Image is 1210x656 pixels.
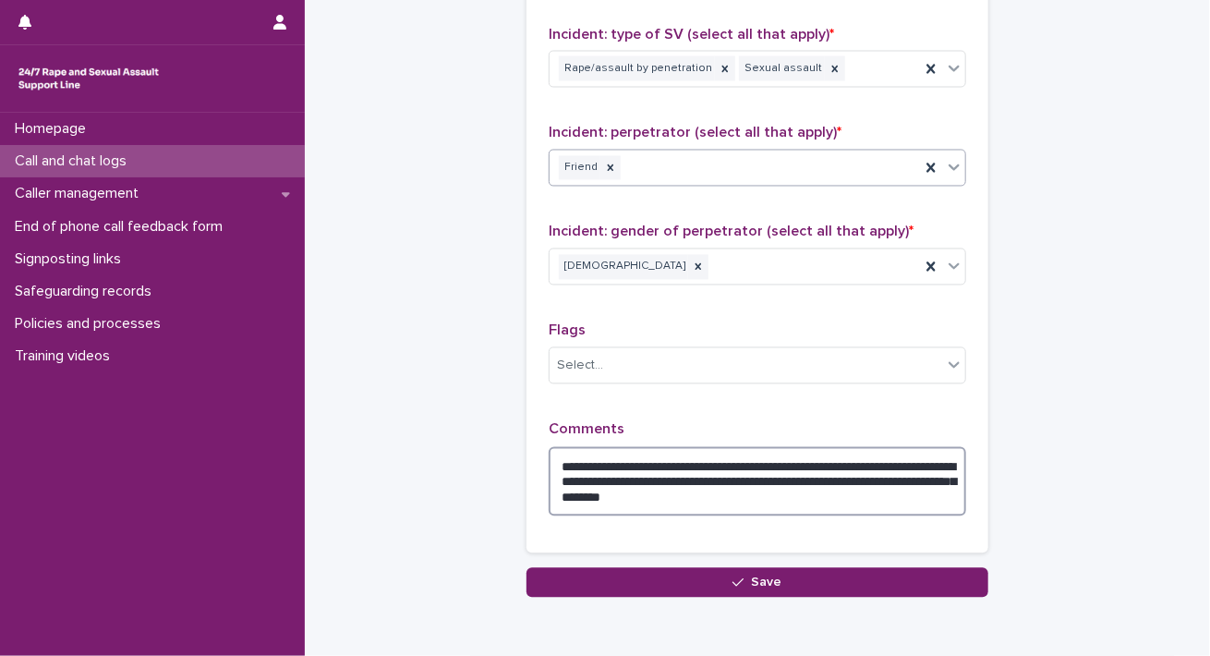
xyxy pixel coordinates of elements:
[7,185,153,202] p: Caller management
[526,568,988,598] button: Save
[752,577,782,589] span: Save
[7,152,141,170] p: Call and chat logs
[739,56,825,81] div: Sexual assault
[557,357,603,376] div: Select...
[7,120,101,138] p: Homepage
[549,323,586,338] span: Flags
[15,60,163,97] img: rhQMoQhaT3yELyF149Cw
[7,283,166,300] p: Safeguarding records
[7,315,175,333] p: Policies and processes
[559,56,715,81] div: Rape/assault by penetration
[559,255,688,280] div: [DEMOGRAPHIC_DATA]
[7,347,125,365] p: Training videos
[7,218,237,236] p: End of phone call feedback form
[549,126,841,140] span: Incident: perpetrator (select all that apply)
[549,225,914,239] span: Incident: gender of perpetrator (select all that apply)
[559,156,600,181] div: Friend
[549,422,624,437] span: Comments
[7,250,136,268] p: Signposting links
[549,27,834,42] span: Incident: type of SV (select all that apply)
